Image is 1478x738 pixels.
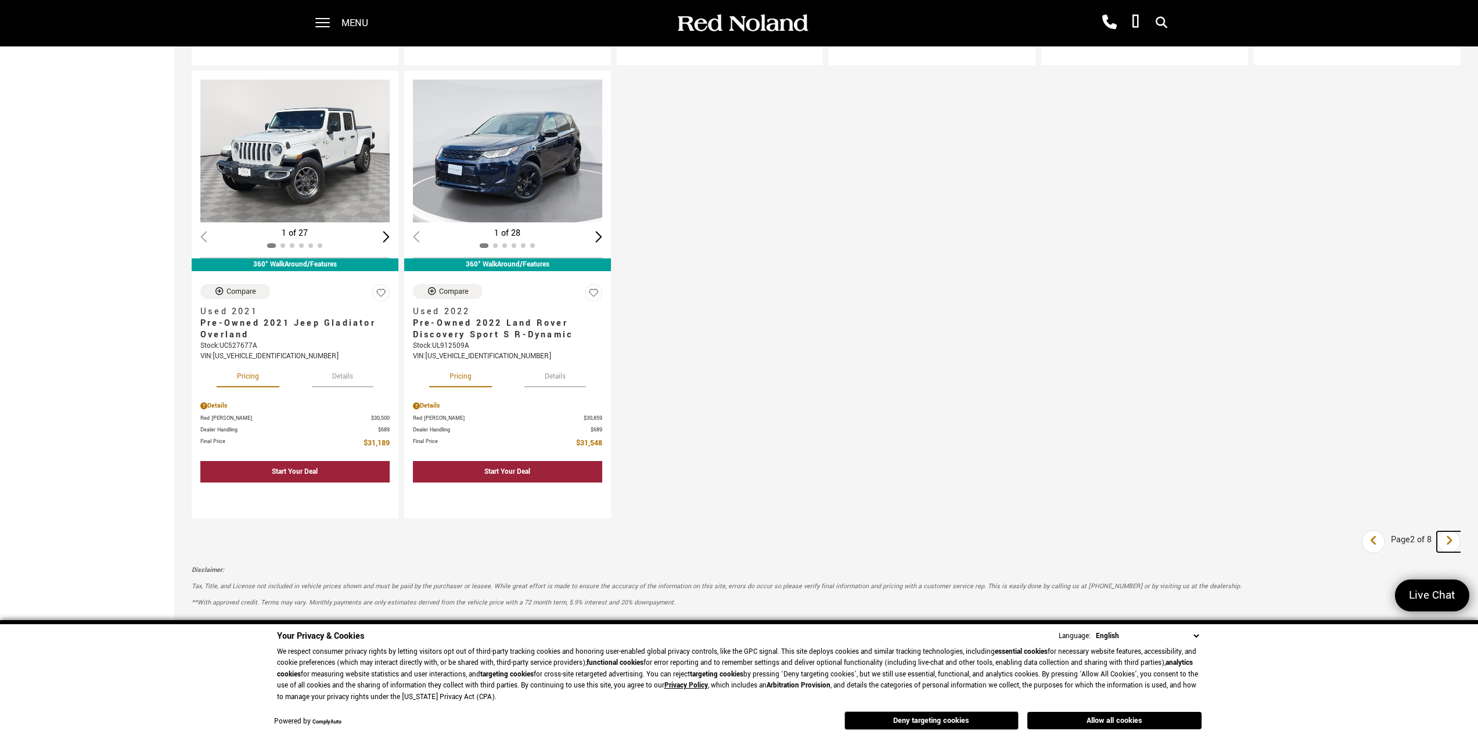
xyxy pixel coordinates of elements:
a: next page [1437,531,1462,552]
img: 2022 Land Rover Discovery Sport S R-Dynamic 1 [413,80,603,222]
strong: essential cookies [995,647,1048,657]
span: Final Price [413,437,576,449]
span: Used 2021 [200,306,381,318]
span: $31,189 [364,437,390,449]
a: Red [PERSON_NAME] $30,500 [200,414,390,423]
a: Privacy Policy [664,681,708,690]
a: ComplyAuto [312,718,341,726]
span: Red [PERSON_NAME] [413,414,584,423]
div: Start Your Deal [200,461,390,483]
a: Red [PERSON_NAME] $30,859 [413,414,602,423]
div: VIN: [US_VEHICLE_IDENTIFICATION_NUMBER] [413,351,602,362]
div: 360° WalkAround/Features [192,258,398,271]
a: Final Price $31,548 [413,437,602,449]
div: Stock : UL912509A [413,341,602,351]
div: Stock : UC527677A [200,341,390,351]
strong: targeting cookies [480,669,534,679]
div: Language: [1059,632,1091,640]
strong: functional cookies [587,658,643,668]
div: Pricing Details - Pre-Owned 2022 Land Rover Discovery Sport S R-Dynamic With Navigation & 4WD [413,401,602,411]
button: Compare Vehicle [413,284,483,299]
span: $30,859 [584,414,602,423]
div: undefined - Pre-Owned 2022 Land Rover Discovery Sport S R-Dynamic With Navigation & 4WD [413,485,602,507]
div: 1 / 2 [200,80,391,222]
div: Pricing Details - Pre-Owned 2021 Jeep Gladiator Overland With Navigation & 4WD [200,401,390,411]
div: 360° WalkAround/Features [404,258,611,271]
a: previous page [1361,531,1386,552]
a: Live Chat [1395,579,1469,611]
span: Pre-Owned 2022 Land Rover Discovery Sport S R-Dynamic [413,318,594,341]
div: Start Your Deal [272,467,318,477]
span: Your Privacy & Cookies [277,630,364,642]
img: 2021 Jeep Gladiator Overland 1 [200,80,391,222]
button: Save Vehicle [372,284,390,307]
span: Live Chat [1403,588,1461,603]
div: Start Your Deal [484,467,530,477]
span: Pre-Owned 2021 Jeep Gladiator Overland [200,318,381,341]
div: Next slide [383,231,390,242]
div: Page 2 of 8 [1385,530,1437,553]
div: 1 of 28 [413,227,602,240]
div: Compare [226,286,256,297]
div: undefined - Pre-Owned 2021 Jeep Gladiator Overland With Navigation & 4WD [200,485,390,507]
div: 1 of 27 [200,227,390,240]
button: Allow all cookies [1027,712,1202,729]
strong: Disclaimer: [192,566,224,574]
div: 1 / 2 [413,80,603,222]
button: pricing tab [429,362,492,387]
div: Next slide [595,231,602,242]
span: Used 2022 [413,306,594,318]
span: Dealer Handling [200,426,378,434]
strong: analytics cookies [277,658,1193,679]
button: Deny targeting cookies [844,711,1019,730]
a: Dealer Handling $689 [413,426,602,434]
a: Used 2021Pre-Owned 2021 Jeep Gladiator Overland [200,306,390,341]
span: $30,500 [371,414,390,423]
a: Used 2022Pre-Owned 2022 Land Rover Discovery Sport S R-Dynamic [413,306,602,341]
span: Red [PERSON_NAME] [200,414,371,423]
div: Start Your Deal [413,461,602,483]
p: **With approved credit. Terms may vary. Monthly payments are only estimates derived from the vehi... [192,597,1461,608]
strong: targeting cookies [690,669,743,679]
p: Tax, Title, and License not included in vehicle prices shown and must be paid by the purchaser or... [192,581,1461,592]
select: Language Select [1093,630,1202,642]
a: Dealer Handling $689 [200,426,390,434]
button: details tab [312,362,373,387]
span: $689 [591,426,602,434]
div: Powered by [274,718,341,726]
button: details tab [524,362,586,387]
span: $689 [378,426,390,434]
strong: Arbitration Provision [767,681,830,690]
div: Compare [439,286,469,297]
span: Final Price [200,437,364,449]
img: Red Noland Auto Group [675,13,809,34]
p: We respect consumer privacy rights by letting visitors opt out of third-party tracking cookies an... [277,646,1202,703]
span: $31,548 [576,437,602,449]
a: Final Price $31,189 [200,437,390,449]
button: Compare Vehicle [200,284,270,299]
button: pricing tab [217,362,279,387]
button: Save Vehicle [585,284,602,307]
div: VIN: [US_VEHICLE_IDENTIFICATION_NUMBER] [200,351,390,362]
span: Dealer Handling [413,426,591,434]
